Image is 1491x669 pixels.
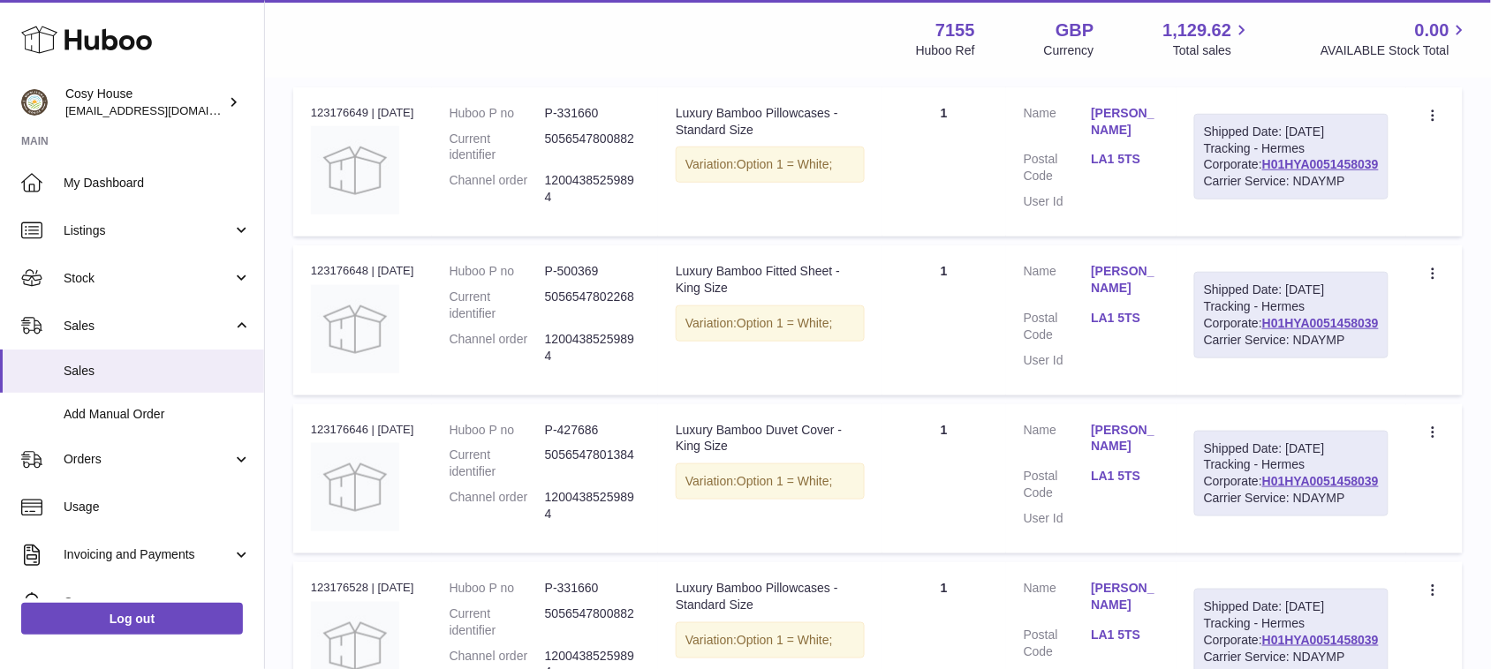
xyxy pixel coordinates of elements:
div: Luxury Bamboo Fitted Sheet - King Size [676,263,865,297]
a: [PERSON_NAME] [1091,422,1159,455]
dd: P-427686 [545,422,640,439]
dt: Current identifier [450,447,545,480]
dt: User Id [1024,352,1092,369]
dt: Current identifier [450,131,545,164]
span: Sales [64,363,251,380]
dt: Huboo P no [450,263,545,280]
dt: Postal Code [1024,151,1092,184]
td: 1 [882,404,1006,553]
dd: 12004385259894 [545,172,640,206]
div: Tracking - Hermes Corporate: [1194,114,1389,200]
dt: User Id [1024,193,1092,210]
span: Usage [64,499,251,515]
div: Cosy House [65,86,224,119]
dt: Current identifier [450,289,545,322]
span: AVAILABLE Stock Total [1321,42,1470,59]
span: Add Manual Order [64,406,251,423]
span: Total sales [1173,42,1252,59]
td: 1 [882,245,1006,395]
a: [PERSON_NAME] [1091,105,1159,139]
span: Option 1 = White; [737,474,833,488]
td: 1 [882,87,1006,237]
dt: Name [1024,263,1092,301]
span: Option 1 = White; [737,157,833,171]
div: Luxury Bamboo Pillowcases - Standard Size [676,105,865,139]
div: Variation: [676,305,865,342]
dt: Name [1024,105,1092,143]
dd: P-500369 [545,263,640,280]
div: Carrier Service: NDAYMP [1204,332,1379,349]
span: Option 1 = White; [737,633,833,647]
span: Sales [64,318,232,334]
span: Invoicing and Payments [64,546,232,563]
dd: 5056547800882 [545,131,640,164]
div: Tracking - Hermes Corporate: [1194,272,1389,358]
div: Tracking - Hermes Corporate: [1194,431,1389,517]
a: LA1 5TS [1091,151,1159,168]
dt: Postal Code [1024,310,1092,343]
img: no-photo.jpg [311,285,399,373]
a: H01HYA0051458039 [1262,157,1379,171]
dt: Name [1024,422,1092,460]
a: Log out [21,603,243,635]
strong: GBP [1056,19,1094,42]
dd: 5056547802268 [545,289,640,322]
a: [PERSON_NAME] [1091,580,1159,613]
a: [PERSON_NAME] [1091,263,1159,297]
div: Variation: [676,622,865,658]
dd: 5056547800882 [545,605,640,639]
span: Option 1 = White; [737,316,833,330]
img: no-photo.jpg [311,126,399,214]
div: Variation: [676,463,865,500]
dt: Current identifier [450,605,545,639]
div: Shipped Date: [DATE] [1204,282,1379,298]
span: 1,129.62 [1163,19,1232,42]
div: Carrier Service: NDAYMP [1204,490,1379,507]
a: 0.00 AVAILABLE Stock Total [1321,19,1470,59]
div: 123176646 | [DATE] [311,422,414,438]
span: [EMAIL_ADDRESS][DOMAIN_NAME] [65,103,260,117]
img: info@wholesomegoods.com [21,89,48,116]
dt: Channel order [450,172,545,206]
a: LA1 5TS [1091,468,1159,485]
span: My Dashboard [64,175,251,192]
span: Listings [64,222,232,239]
div: Variation: [676,147,865,183]
dt: Name [1024,580,1092,618]
a: 1,129.62 Total sales [1163,19,1253,59]
div: Shipped Date: [DATE] [1204,598,1379,615]
div: Luxury Bamboo Duvet Cover - King Size [676,422,865,455]
span: 0.00 [1415,19,1449,42]
dt: Postal Code [1024,627,1092,660]
dt: Channel order [450,489,545,522]
div: Luxury Bamboo Pillowcases - Standard Size [676,580,865,613]
a: H01HYA0051458039 [1262,633,1379,647]
dd: P-331660 [545,105,640,122]
img: no-photo.jpg [311,443,399,531]
div: 123176649 | [DATE] [311,105,414,121]
div: Shipped Date: [DATE] [1204,440,1379,457]
div: 123176648 | [DATE] [311,263,414,279]
div: Carrier Service: NDAYMP [1204,649,1379,665]
dt: User Id [1024,510,1092,527]
span: Orders [64,451,232,468]
div: Carrier Service: NDAYMP [1204,173,1379,190]
dt: Huboo P no [450,105,545,122]
dd: 12004385259894 [545,489,640,522]
strong: 7155 [935,19,975,42]
a: H01HYA0051458039 [1262,474,1379,488]
dt: Huboo P no [450,422,545,439]
a: LA1 5TS [1091,310,1159,327]
dd: 5056547801384 [545,447,640,480]
div: Shipped Date: [DATE] [1204,124,1379,140]
dd: 12004385259894 [545,331,640,365]
dt: Postal Code [1024,468,1092,501]
span: Stock [64,270,232,287]
div: Huboo Ref [916,42,975,59]
dt: Channel order [450,331,545,365]
dd: P-331660 [545,580,640,597]
div: Currency [1044,42,1094,59]
dt: Huboo P no [450,580,545,597]
span: Cases [64,594,251,611]
div: 123176528 | [DATE] [311,580,414,596]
